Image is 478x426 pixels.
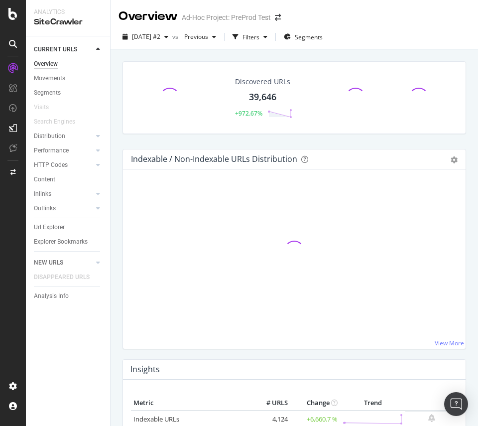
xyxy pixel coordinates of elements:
a: NEW URLS [34,258,93,268]
button: [DATE] #2 [119,29,172,45]
button: Previous [180,29,220,45]
div: Ad-Hoc Project: PreProd Test [182,12,271,22]
th: Trend [340,396,405,411]
a: Movements [34,73,103,84]
span: Segments [295,33,323,41]
div: Analytics [34,8,102,16]
div: Outlinks [34,203,56,214]
div: +972.67% [235,109,262,118]
a: CURRENT URLS [34,44,93,55]
span: vs [172,32,180,41]
a: Indexable URLs [133,415,179,424]
a: HTTP Codes [34,160,93,170]
div: Visits [34,102,49,113]
div: Movements [34,73,65,84]
div: Overview [34,59,58,69]
a: Analysis Info [34,291,103,301]
div: Distribution [34,131,65,142]
div: bell-plus [428,414,435,422]
div: HTTP Codes [34,160,68,170]
div: NEW URLS [34,258,63,268]
div: Overview [119,8,178,25]
a: DISAPPEARED URLS [34,272,100,283]
a: Search Engines [34,117,85,127]
div: gear [451,156,458,163]
a: Distribution [34,131,93,142]
div: arrow-right-arrow-left [275,14,281,21]
th: Change [290,396,340,411]
a: Performance [34,145,93,156]
button: Segments [280,29,327,45]
th: Metric [131,396,250,411]
div: Search Engines [34,117,75,127]
a: Outlinks [34,203,93,214]
a: Overview [34,59,103,69]
div: CURRENT URLS [34,44,77,55]
div: Segments [34,88,61,98]
a: Inlinks [34,189,93,199]
a: Explorer Bookmarks [34,237,103,247]
div: DISAPPEARED URLS [34,272,90,283]
span: Previous [180,32,208,41]
div: Content [34,174,55,185]
th: # URLS [250,396,290,411]
div: 39,646 [249,91,276,104]
h4: Insights [130,363,160,376]
a: Url Explorer [34,222,103,233]
div: Performance [34,145,69,156]
span: 2025 Sep. 12th #2 [132,32,160,41]
div: Inlinks [34,189,51,199]
div: Analysis Info [34,291,69,301]
div: Explorer Bookmarks [34,237,88,247]
a: Content [34,174,103,185]
div: Open Intercom Messenger [444,392,468,416]
button: Filters [229,29,271,45]
div: Discovered URLs [235,77,290,87]
div: Url Explorer [34,222,65,233]
div: SiteCrawler [34,16,102,28]
a: View More [435,339,464,347]
div: Filters [242,33,259,41]
div: Indexable / Non-Indexable URLs Distribution [131,154,297,164]
a: Segments [34,88,103,98]
a: Visits [34,102,59,113]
